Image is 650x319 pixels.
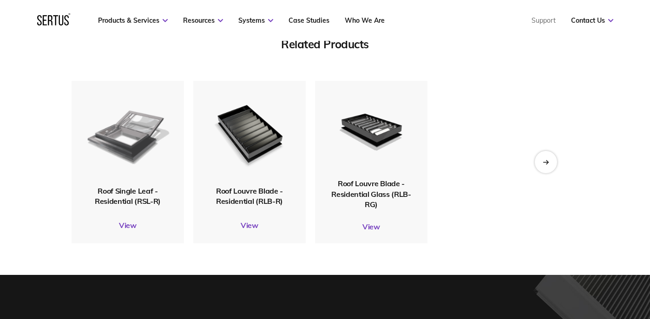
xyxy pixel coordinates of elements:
a: Products & Services [98,16,168,25]
a: Case Studies [289,16,329,25]
a: Contact Us [571,16,613,25]
div: Related Products [72,37,579,51]
span: Roof Single Leaf - Residential (RSL-R) [95,186,161,206]
a: View [193,221,306,230]
div: Next slide [535,151,557,173]
a: Support [532,16,556,25]
span: Roof Louvre Blade - Residential (RLB-R) [216,186,283,206]
a: View [72,221,184,230]
span: Roof Louvre Blade - Residential Glass (RLB-RG) [331,179,411,209]
a: Who We Are [345,16,385,25]
iframe: Chat Widget [604,274,650,319]
a: Systems [238,16,273,25]
a: Resources [183,16,223,25]
a: View [315,222,427,231]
